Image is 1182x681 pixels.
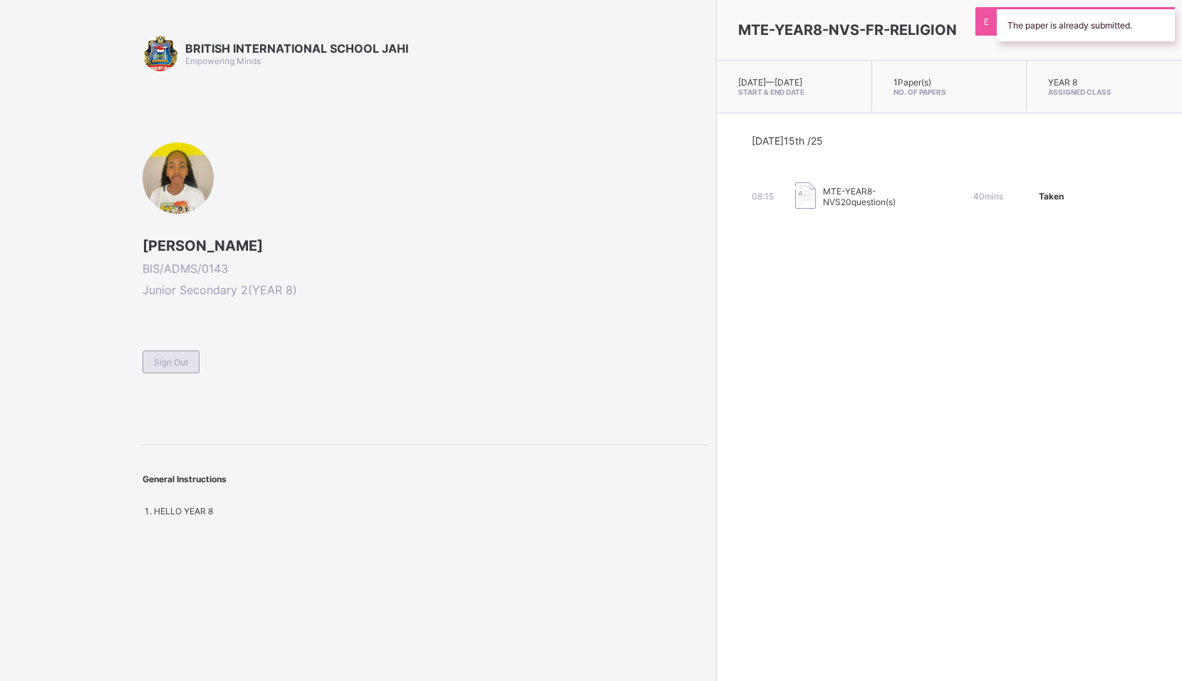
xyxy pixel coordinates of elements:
[142,237,709,254] span: [PERSON_NAME]
[795,182,816,209] img: take_paper.cd97e1aca70de81545fe8e300f84619e.svg
[1048,77,1077,88] span: YEAR 8
[154,357,188,368] span: Sign Out
[1039,191,1064,202] span: Taken
[738,88,850,96] span: Start & End Date
[973,191,1003,202] span: 40 mins
[752,191,774,202] span: 08:15
[997,7,1175,41] div: The paper is already submitted.
[142,261,709,276] span: BIS/ADMS/0143
[142,283,709,297] span: Junior Secondary 2 ( YEAR 8 )
[893,88,1005,96] span: No. of Papers
[154,506,213,516] span: HELLO YEAR 8
[142,474,227,484] span: General Instructions
[752,135,823,147] span: [DATE] 15th /25
[1048,88,1161,96] span: Assigned Class
[738,77,802,88] span: [DATE] — [DATE]
[738,21,957,38] span: MTE-YEAR8-NVS-FR-RELIGION
[185,41,408,56] span: BRITISH INTERNATIONAL SCHOOL JAHI
[185,56,261,66] span: Empowering Minds
[823,186,876,207] span: MTE-YEAR8-NVS
[893,77,931,88] span: 1 Paper(s)
[841,197,896,207] span: 20 question(s)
